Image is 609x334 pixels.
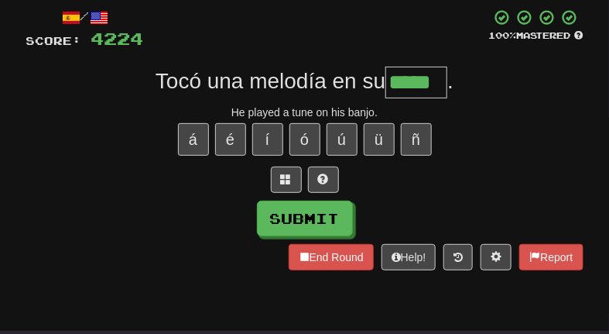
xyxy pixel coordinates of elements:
button: í [252,123,283,156]
button: Submit [257,201,353,236]
button: ñ [401,123,432,156]
button: Switch sentence to multiple choice alt+p [271,167,302,193]
button: ú [327,123,358,156]
button: End Round [289,244,374,270]
span: Tocó una melodía en su [156,69,385,93]
button: á [178,123,209,156]
span: 4224 [91,29,144,48]
button: Help! [381,244,436,270]
button: Single letter hint - you only get 1 per sentence and score half the points! alt+h [308,167,339,193]
button: é [215,123,246,156]
button: ó [289,123,320,156]
div: / [26,9,144,28]
span: Score: [26,34,82,47]
button: Report [519,244,583,270]
div: He played a tune on his banjo. [26,105,583,120]
span: 100 % [489,30,517,40]
button: ü [364,123,395,156]
button: Round history (alt+y) [443,244,473,270]
div: Mastered [489,29,583,42]
span: . [447,69,453,93]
